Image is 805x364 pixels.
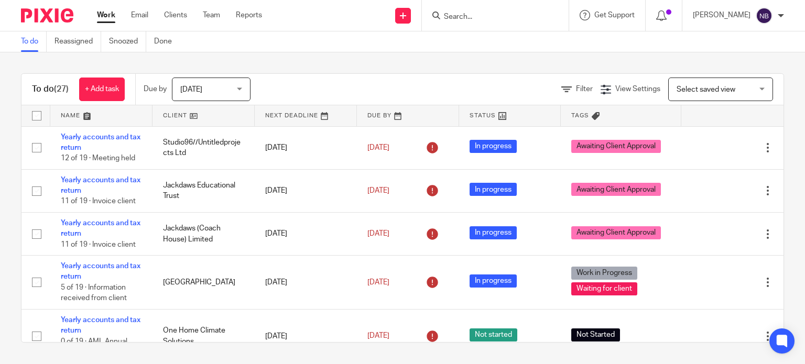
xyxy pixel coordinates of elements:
a: Clients [164,10,187,20]
span: 5 of 19 · Information received from client [61,284,127,302]
a: + Add task [79,78,125,101]
a: Team [203,10,220,20]
span: [DATE] [367,333,389,340]
td: [DATE] [255,126,357,169]
span: [DATE] [367,144,389,151]
span: 12 of 19 · Meeting held [61,155,135,162]
td: Studio96//Untitledprojects Ltd [153,126,255,169]
a: Snoozed [109,31,146,52]
a: Email [131,10,148,20]
span: 11 of 19 · Invoice client [61,198,136,205]
span: View Settings [615,85,660,93]
a: Reassigned [55,31,101,52]
span: 11 of 19 · Invoice client [61,241,136,248]
img: svg%3E [756,7,773,24]
span: Waiting for client [571,282,637,295]
span: [DATE] [367,230,389,237]
span: Work in Progress [571,267,637,280]
a: To do [21,31,47,52]
a: Yearly accounts and tax return [61,219,140,237]
span: Awaiting Client Approval [571,140,661,153]
a: Work [97,10,115,20]
span: [DATE] [180,86,202,93]
td: Jackdaws (Coach House) Limited [153,212,255,255]
span: Not Started [571,328,620,341]
a: Yearly accounts and tax return [61,262,140,280]
span: Not started [470,328,517,341]
span: In progress [470,226,517,239]
a: Yearly accounts and tax return [61,177,140,194]
td: One Home Climate Solutions [153,309,255,363]
td: [DATE] [255,212,357,255]
h1: To do [32,84,69,95]
span: Select saved view [677,86,735,93]
span: Awaiting Client Approval [571,183,661,196]
span: [DATE] [367,187,389,194]
td: Jackdaws Educational Trust [153,169,255,212]
p: [PERSON_NAME] [693,10,750,20]
td: [DATE] [255,309,357,363]
td: [DATE] [255,256,357,310]
span: Filter [576,85,593,93]
a: Yearly accounts and tax return [61,316,140,334]
span: Awaiting Client Approval [571,226,661,239]
td: [GEOGRAPHIC_DATA] [153,256,255,310]
a: Reports [236,10,262,20]
span: In progress [470,183,517,196]
span: 0 of 19 · AML Annual Review [61,338,127,356]
span: Tags [571,113,589,118]
input: Search [443,13,537,22]
td: [DATE] [255,169,357,212]
p: Due by [144,84,167,94]
span: [DATE] [367,279,389,286]
a: Done [154,31,180,52]
span: Get Support [594,12,635,19]
img: Pixie [21,8,73,23]
a: Yearly accounts and tax return [61,134,140,151]
span: In progress [470,274,517,288]
span: In progress [470,140,517,153]
span: (27) [54,85,69,93]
